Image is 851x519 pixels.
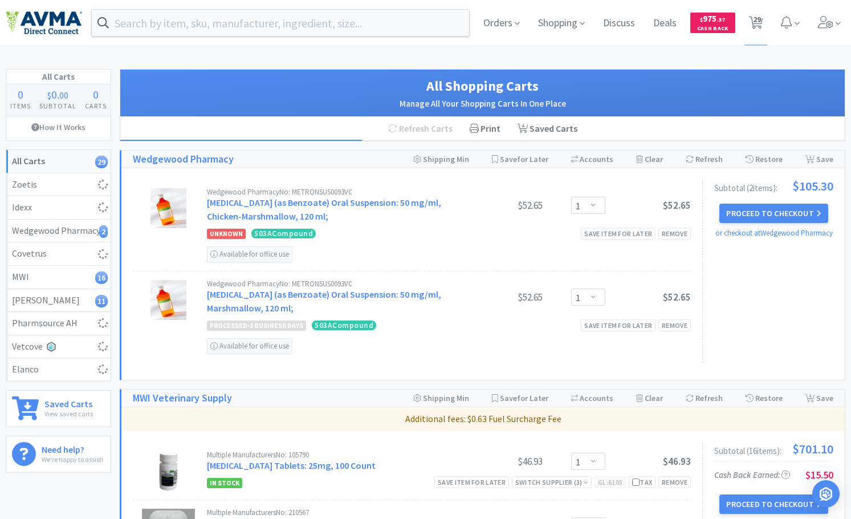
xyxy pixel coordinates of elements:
span: Save for Later [500,154,548,164]
span: 00 [59,90,68,101]
div: Accounts [571,151,613,168]
h2: Manage All Your Shopping Carts In One Place [132,97,833,111]
img: 0dda695e912e4aa48019a0dfedb7a318_97737.jpeg [150,280,187,320]
div: Available for office use [207,338,292,354]
div: Elanco [12,362,105,377]
div: Shipping Min [413,390,469,407]
div: Save [805,151,833,168]
h1: All Shopping Carts [132,75,833,97]
a: $975.37Cash Back [690,7,735,38]
i: 11 [95,295,108,307]
h1: All Carts [6,70,111,84]
span: 0 [51,87,57,102]
p: We're happy to assist! [42,454,103,465]
div: Open Intercom Messenger [812,480,840,508]
a: Idexx [6,196,111,220]
div: Restore [746,151,783,168]
h6: Saved Carts [44,396,93,408]
button: Proceed to Checkout [719,494,828,514]
a: Wedgewood Pharmacy2 [6,220,111,243]
input: Search by item, sku, manufacturer, ingredient, size... [92,10,469,36]
span: Save for Later [500,393,548,403]
span: $105.30 [792,180,833,192]
a: Elanco [6,358,111,381]
a: Saved CartsView saved carts [6,390,111,427]
div: Vetcove [12,339,105,354]
span: $52.65 [663,199,691,212]
a: Deals [649,18,681,29]
div: Zoetis [12,177,105,192]
div: Wedgewood Pharmacy No: METRONSUS0093VC [207,188,457,196]
div: Save [805,390,833,407]
img: f44c56aab71e4a91857fcf7bb0dfb766_6344.png [158,451,178,491]
a: [MEDICAL_DATA] (as Benzoate) Oral Suspension: 50 mg/ml, Chicken-Marshmallow, 120 ml; [207,197,441,222]
div: Shipping Min [413,151,469,168]
div: Remove [658,476,691,488]
a: All Carts29 [6,150,111,173]
div: Refresh [686,390,723,407]
div: Pharmsource AH [12,316,105,331]
span: In Stock [207,478,242,488]
div: Subtotal ( 2 item s ): [714,180,833,192]
span: $46.93 [663,455,691,468]
a: MWI Veterinary Supply [133,390,232,407]
div: $52.65 [457,198,543,212]
span: Cash Back [697,26,728,33]
a: 29 [744,19,768,30]
a: Zoetis [6,173,111,197]
a: [MEDICAL_DATA] Tablets: 25mg, 100 Count [207,460,376,471]
div: Tax [632,477,652,488]
button: Proceed to Checkout [719,204,828,223]
span: Cash Back Earned : [714,469,790,480]
a: [PERSON_NAME]11 [6,289,111,313]
div: Idexx [12,200,105,215]
div: Save item for later [581,319,655,331]
div: Clear [636,390,663,407]
p: Additional fees: $0.63 Fuel Surcharge Fee [126,412,840,427]
a: or checkout at Wedgewood Pharmacy [715,228,833,238]
h4: Carts [80,100,111,111]
a: [MEDICAL_DATA] (as Benzoate) Oral Suspension: 50 mg/ml, Marshmallow, 120 ml; [207,289,441,314]
a: Saved Carts [509,117,586,141]
div: Refresh [686,151,723,168]
div: Switch Supplier ( 3 ) [515,477,588,488]
div: Wedgewood Pharmacy No: METRONSUS0093VC [207,280,457,287]
div: Remove [658,319,691,331]
i: 29 [95,156,108,168]
a: Discuss [598,18,640,29]
div: [PERSON_NAME] [12,293,105,308]
div: Restore [746,390,783,407]
span: $52.65 [663,291,691,303]
a: Vetcove [6,335,111,359]
img: e4e33dab9f054f5782a47901c742baa9_102.png [6,11,82,35]
a: Wedgewood Pharmacy [133,151,234,168]
div: Save item for later [434,476,509,488]
a: How It Works [6,116,111,138]
h6: Need help? [42,442,103,454]
img: 0dda695e912e4aa48019a0dfedb7a318_97737.jpeg [150,188,187,228]
div: Save item for later [581,228,655,240]
i: 2 [99,225,108,238]
a: Covetrus [6,242,111,266]
div: Clear [636,151,663,168]
div: Multiple Manufacturers No: 210567 [207,509,457,516]
span: 0 [93,87,99,102]
strong: All Carts [12,155,45,167]
div: MWI [12,270,105,285]
div: Available for office use [207,246,292,262]
span: processed-1 business days [207,321,306,331]
div: GL: 6105 [595,476,626,488]
div: . [35,89,81,100]
div: Wedgewood Pharmacy [12,224,105,238]
div: Covetrus [12,246,105,261]
span: 503 A Compound [312,321,376,330]
span: 503 A Compound [251,229,316,238]
span: $701.10 [792,443,833,455]
a: Pharmsource AH [6,312,111,335]
span: $ [700,16,703,23]
div: $46.93 [457,455,543,468]
span: 975 [700,13,725,24]
span: Unknown [207,229,246,239]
